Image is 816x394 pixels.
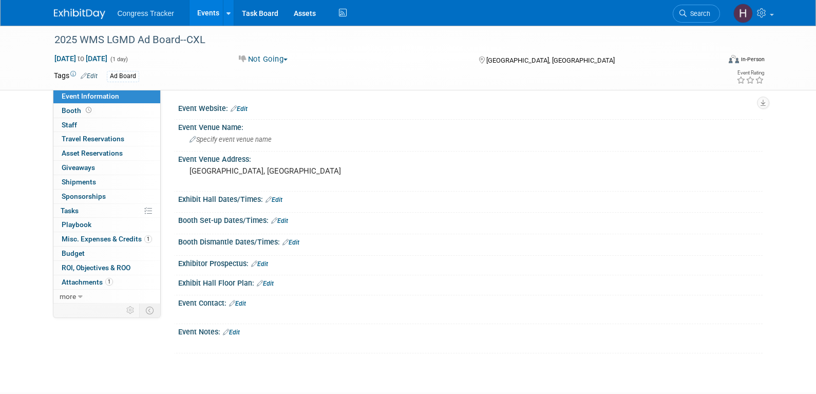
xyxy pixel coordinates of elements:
[223,329,240,336] a: Edit
[53,132,160,146] a: Travel Reservations
[189,166,410,176] pre: [GEOGRAPHIC_DATA], [GEOGRAPHIC_DATA]
[687,10,710,17] span: Search
[62,264,130,272] span: ROI, Objectives & ROO
[62,249,85,257] span: Budget
[229,300,246,307] a: Edit
[178,295,763,309] div: Event Contact:
[53,89,160,103] a: Event Information
[741,55,765,63] div: In-Person
[105,278,113,286] span: 1
[118,9,174,17] span: Congress Tracker
[62,220,91,229] span: Playbook
[53,204,160,218] a: Tasks
[76,54,86,63] span: to
[178,101,763,114] div: Event Website:
[53,232,160,246] a: Misc. Expenses & Credits1
[109,56,128,63] span: (1 day)
[659,53,765,69] div: Event Format
[107,71,139,82] div: Ad Board
[733,4,753,23] img: Heather Jones
[53,290,160,304] a: more
[61,207,79,215] span: Tasks
[265,196,282,203] a: Edit
[62,92,119,100] span: Event Information
[122,304,140,317] td: Personalize Event Tab Strip
[178,213,763,226] div: Booth Set-up Dates/Times:
[53,190,160,203] a: Sponsorships
[178,256,763,269] div: Exhibitor Prospectus:
[54,54,108,63] span: [DATE] [DATE]
[54,9,105,19] img: ExhibitDay
[673,5,720,23] a: Search
[189,136,272,143] span: Specify event venue name
[62,178,96,186] span: Shipments
[53,104,160,118] a: Booth
[271,217,288,224] a: Edit
[84,106,93,114] span: Booth not reserved yet
[178,152,763,164] div: Event Venue Address:
[729,55,739,63] img: Format-Inperson.png
[51,31,705,49] div: 2025 WMS LGMD Ad Board--CXL
[53,146,160,160] a: Asset Reservations
[53,218,160,232] a: Playbook
[178,324,763,337] div: Event Notes:
[736,70,764,76] div: Event Rating
[62,106,93,115] span: Booth
[53,175,160,189] a: Shipments
[178,234,763,248] div: Booth Dismantle Dates/Times:
[53,247,160,260] a: Budget
[53,118,160,132] a: Staff
[251,260,268,268] a: Edit
[54,70,98,82] td: Tags
[62,121,77,129] span: Staff
[60,292,76,301] span: more
[81,72,98,80] a: Edit
[144,235,152,243] span: 1
[62,163,95,172] span: Giveaways
[53,275,160,289] a: Attachments1
[178,275,763,289] div: Exhibit Hall Floor Plan:
[178,120,763,133] div: Event Venue Name:
[235,54,292,65] button: Not Going
[62,278,113,286] span: Attachments
[53,161,160,175] a: Giveaways
[231,105,248,112] a: Edit
[257,280,274,287] a: Edit
[62,192,106,200] span: Sponsorships
[62,135,124,143] span: Travel Reservations
[178,192,763,205] div: Exhibit Hall Dates/Times:
[486,57,615,64] span: [GEOGRAPHIC_DATA], [GEOGRAPHIC_DATA]
[62,235,152,243] span: Misc. Expenses & Credits
[62,149,123,157] span: Asset Reservations
[53,261,160,275] a: ROI, Objectives & ROO
[139,304,160,317] td: Toggle Event Tabs
[282,239,299,246] a: Edit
